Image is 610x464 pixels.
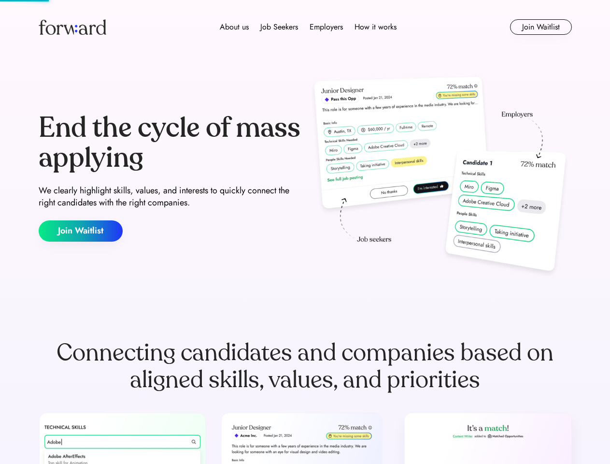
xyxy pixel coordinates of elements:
img: Forward logo [39,19,106,35]
div: Employers [310,21,343,33]
button: Join Waitlist [39,220,123,242]
div: Job Seekers [260,21,298,33]
div: End the cycle of mass applying [39,113,301,173]
div: Connecting candidates and companies based on aligned skills, values, and priorities [39,339,572,393]
div: About us [220,21,249,33]
button: Join Waitlist [510,19,572,35]
div: How it works [355,21,397,33]
div: We clearly highlight skills, values, and interests to quickly connect the right candidates with t... [39,185,301,209]
img: hero-image.png [309,73,572,281]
